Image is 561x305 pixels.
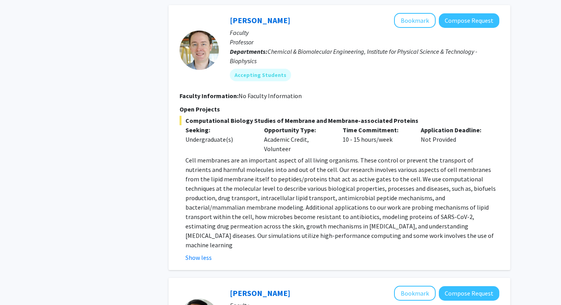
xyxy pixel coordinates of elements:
p: Cell membranes are an important aspect of all living organisms. These control or prevent the tran... [185,155,499,250]
p: Opportunity Type: [264,125,331,135]
p: Open Projects [180,104,499,114]
p: Application Deadline: [421,125,488,135]
span: No Faculty Information [238,92,302,100]
mat-chip: Accepting Students [230,69,291,81]
button: Add Jeffery Klauda to Bookmarks [394,13,436,28]
div: Undergraduate(s) [185,135,252,144]
span: Chemical & Biomolecular Engineering, Institute for Physical Science & Technology - Biophysics [230,47,477,65]
span: Computational Biology Studies of Membrane and Membrane-associated Proteins [180,116,499,125]
p: Seeking: [185,125,252,135]
button: Compose Request to Jeffery Klauda [439,13,499,28]
b: Faculty Information: [180,92,238,100]
div: Academic Credit, Volunteer [258,125,337,153]
a: [PERSON_NAME] [230,288,290,298]
p: Faculty [230,28,499,37]
b: Departments: [230,47,268,55]
p: Professor [230,37,499,47]
button: Add Ning Zeng to Bookmarks [394,286,436,301]
iframe: Chat [6,270,33,299]
button: Show less [185,253,212,262]
p: Time Commitment: [343,125,409,135]
button: Compose Request to Ning Zeng [439,286,499,301]
div: 10 - 15 hours/week [337,125,415,153]
a: [PERSON_NAME] [230,15,290,25]
div: Not Provided [415,125,493,153]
